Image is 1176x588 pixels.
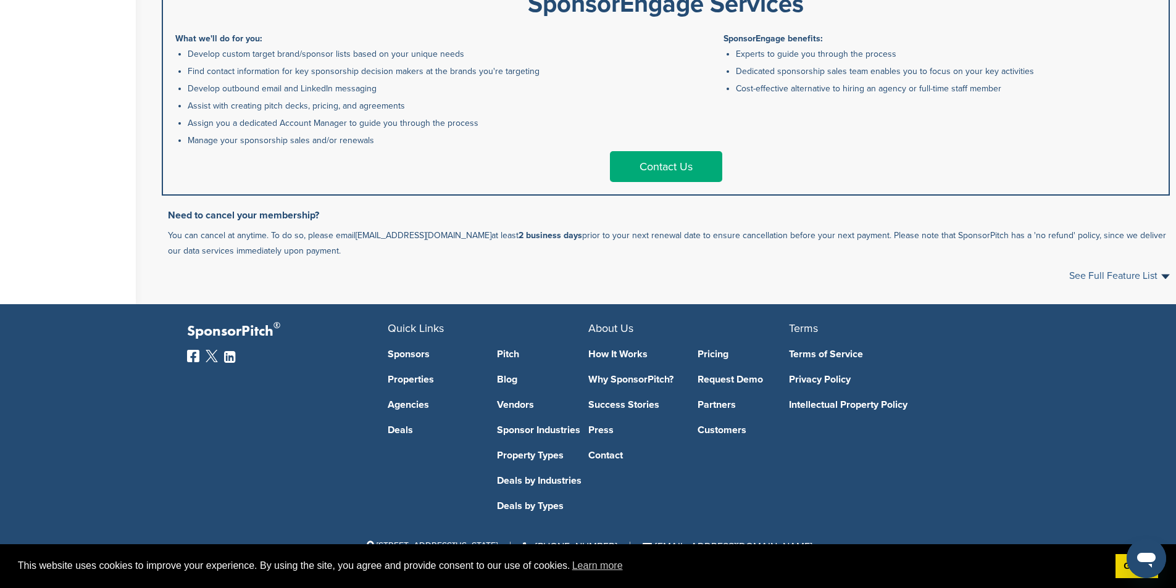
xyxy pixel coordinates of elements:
[698,400,789,410] a: Partners
[736,65,1156,78] li: Dedicated sponsorship sales team enables you to focus on your key activities
[497,425,588,435] a: Sponsor Industries
[698,375,789,384] a: Request Demo
[789,349,971,359] a: Terms of Service
[610,151,722,182] a: Contact Us
[188,65,662,78] li: Find contact information for key sponsorship decision makers at the brands you're targeting
[1069,271,1170,281] a: See Full Feature List
[388,349,479,359] a: Sponsors
[588,321,633,335] span: About Us
[1116,554,1158,579] a: dismiss cookie message
[789,400,971,410] a: Intellectual Property Policy
[168,208,1170,223] h3: Need to cancel your membership?
[497,375,588,384] a: Blog
[724,33,823,44] b: SponsorEngage benefits:
[388,425,479,435] a: Deals
[388,400,479,410] a: Agencies
[789,321,818,335] span: Terms
[789,375,971,384] a: Privacy Policy
[356,230,491,241] a: [EMAIL_ADDRESS][DOMAIN_NAME]
[736,48,1156,60] li: Experts to guide you through the process
[188,134,662,147] li: Manage your sponsorship sales and/or renewals
[588,349,680,359] a: How It Works
[736,82,1156,95] li: Cost-effective alternative to hiring an agency or full-time staff member
[497,400,588,410] a: Vendors
[497,349,588,359] a: Pitch
[187,323,388,341] p: SponsorPitch
[570,557,625,575] a: learn more about cookies
[588,375,680,384] a: Why SponsorPitch?
[698,349,789,359] a: Pricing
[523,540,617,553] a: [PHONE_NUMBER]
[364,540,498,551] span: [STREET_ADDRESS][US_STATE]
[588,425,680,435] a: Press
[698,425,789,435] a: Customers
[18,557,1106,575] span: This website uses cookies to improve your experience. By using the site, you agree and provide co...
[175,33,262,44] b: What we'll do for you:
[588,450,680,460] a: Contact
[168,228,1170,259] p: You can cancel at anytime. To do so, please email at least prior to your next renewal date to ens...
[497,501,588,511] a: Deals by Types
[497,476,588,486] a: Deals by Industries
[273,318,280,333] span: ®
[388,321,444,335] span: Quick Links
[187,350,199,362] img: Facebook
[188,82,662,95] li: Develop outbound email and LinkedIn messaging
[643,540,812,553] a: [EMAIL_ADDRESS][DOMAIN_NAME]
[188,99,662,112] li: Assist with creating pitch decks, pricing, and agreements
[497,450,588,460] a: Property Types
[1127,539,1166,578] iframe: Button to launch messaging window
[388,375,479,384] a: Properties
[519,230,582,241] b: 2 business days
[206,350,218,362] img: Twitter
[588,400,680,410] a: Success Stories
[188,117,662,130] li: Assign you a dedicated Account Manager to guide you through the process
[188,48,662,60] li: Develop custom target brand/sponsor lists based on your unique needs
